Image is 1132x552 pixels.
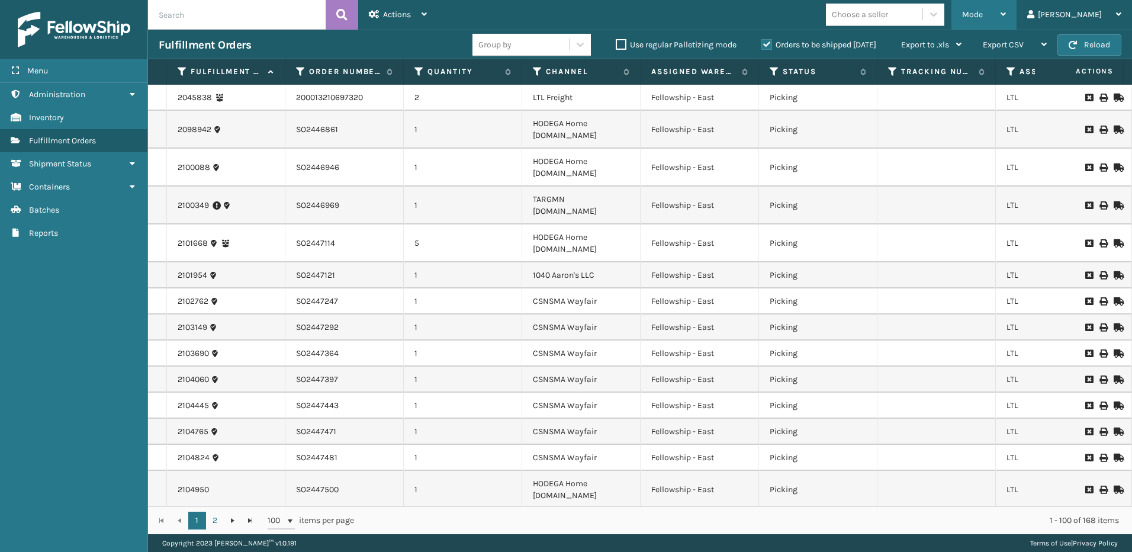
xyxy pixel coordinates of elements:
[285,367,404,393] td: SO2447397
[996,314,1114,341] td: LTL
[246,516,255,525] span: Go to the last page
[522,111,641,149] td: HODEGA Home [DOMAIN_NAME]
[1085,126,1092,134] i: Request to Be Cancelled
[285,149,404,187] td: SO2446946
[178,348,209,360] a: 2103690
[1114,376,1121,384] i: Mark as Shipped
[1085,376,1092,384] i: Request to Be Cancelled
[641,149,759,187] td: Fellowship - East
[404,367,522,393] td: 1
[285,314,404,341] td: SO2447292
[285,393,404,419] td: SO2447443
[1099,94,1107,102] i: Print BOL
[178,92,212,104] a: 2045838
[641,367,759,393] td: Fellowship - East
[1099,428,1107,436] i: Print BOL
[759,367,877,393] td: Picking
[162,534,297,552] p: Copyright 2023 [PERSON_NAME]™ v 1.0.191
[178,322,207,333] a: 2103149
[29,89,85,100] span: Administration
[1099,163,1107,172] i: Print BOL
[178,484,209,496] a: 2104950
[641,187,759,224] td: Fellowship - East
[1085,201,1092,210] i: Request to Be Cancelled
[1114,297,1121,306] i: Mark as Shipped
[1085,94,1092,102] i: Request to Be Cancelled
[1085,239,1092,248] i: Request to Be Cancelled
[1114,486,1121,494] i: Mark as Shipped
[206,512,224,529] a: 2
[27,66,48,76] span: Menu
[478,38,512,51] div: Group by
[1038,62,1121,81] span: Actions
[1114,349,1121,358] i: Mark as Shipped
[759,419,877,445] td: Picking
[242,512,259,529] a: Go to the last page
[1085,163,1092,172] i: Request to Be Cancelled
[962,9,983,20] span: Mode
[1085,428,1092,436] i: Request to Be Cancelled
[522,419,641,445] td: CSNSMA Wayfair
[759,341,877,367] td: Picking
[996,393,1114,419] td: LTL
[268,515,285,527] span: 100
[1099,376,1107,384] i: Print BOL
[29,136,96,146] span: Fulfillment Orders
[759,111,877,149] td: Picking
[832,8,888,21] div: Choose a seller
[404,288,522,314] td: 1
[404,393,522,419] td: 1
[1030,534,1118,552] div: |
[783,66,854,77] label: Status
[522,341,641,367] td: CSNSMA Wayfair
[1114,201,1121,210] i: Mark as Shipped
[522,262,641,288] td: 1040 Aaron's LLC
[1085,454,1092,462] i: Request to Be Cancelled
[404,419,522,445] td: 1
[285,85,404,111] td: 200013210697320
[759,314,877,341] td: Picking
[404,224,522,262] td: 5
[759,288,877,314] td: Picking
[1085,323,1092,332] i: Request to Be Cancelled
[309,66,381,77] label: Order Number
[371,515,1119,527] div: 1 - 100 of 168 items
[759,393,877,419] td: Picking
[641,85,759,111] td: Fellowship - East
[522,187,641,224] td: TARGMN [DOMAIN_NAME]
[285,111,404,149] td: SO2446861
[404,314,522,341] td: 1
[641,262,759,288] td: Fellowship - East
[996,262,1114,288] td: LTL
[1114,271,1121,280] i: Mark as Shipped
[996,111,1114,149] td: LTL
[759,85,877,111] td: Picking
[1073,539,1118,547] a: Privacy Policy
[1114,402,1121,410] i: Mark as Shipped
[996,419,1114,445] td: LTL
[178,124,211,136] a: 2098942
[404,85,522,111] td: 2
[29,113,64,123] span: Inventory
[1099,349,1107,358] i: Print BOL
[996,187,1114,224] td: LTL
[29,205,59,215] span: Batches
[996,445,1114,471] td: LTL
[651,66,736,77] label: Assigned Warehouse
[522,471,641,509] td: HODEGA Home [DOMAIN_NAME]
[404,445,522,471] td: 1
[759,262,877,288] td: Picking
[1114,454,1121,462] i: Mark as Shipped
[759,224,877,262] td: Picking
[641,111,759,149] td: Fellowship - East
[178,426,208,438] a: 2104765
[1114,239,1121,248] i: Mark as Shipped
[901,40,949,50] span: Export to .xls
[29,182,70,192] span: Containers
[404,341,522,367] td: 1
[1099,486,1107,494] i: Print BOL
[178,238,208,249] a: 2101668
[191,66,262,77] label: Fulfillment Order Id
[285,341,404,367] td: SO2447364
[641,288,759,314] td: Fellowship - East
